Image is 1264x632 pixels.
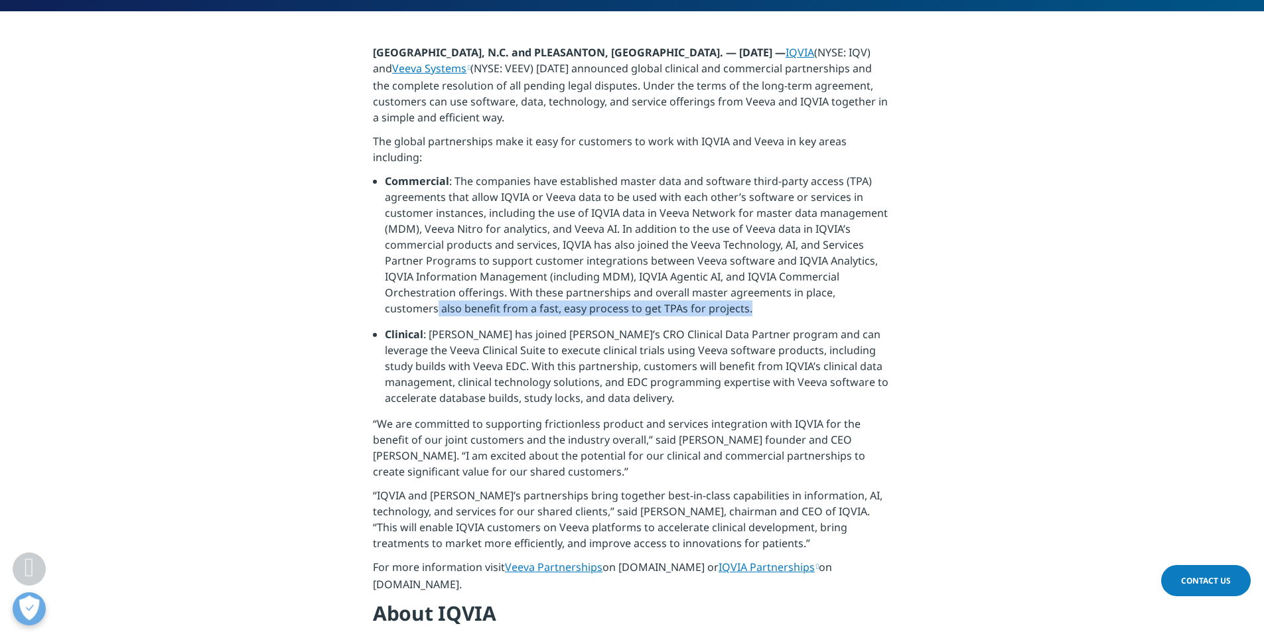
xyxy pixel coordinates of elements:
p: (NYSE: IQV) and (NYSE: VEEV) [DATE] announced global clinical and commercial partnerships and the... [373,44,891,133]
a: IQVIA [786,45,814,60]
p: For more information visit on [DOMAIN_NAME] or on [DOMAIN_NAME]. [373,559,891,600]
li: : The companies have established master data and software third-party access (TPA) agreements tha... [385,173,891,326]
button: Open Preferences [13,592,46,625]
p: “IQVIA and [PERSON_NAME]’s partnerships bring together best-in-class capabilities in information,... [373,487,891,559]
p: “We are committed to supporting frictionless product and services integration with IQVIA for the ... [373,416,891,487]
li: : [PERSON_NAME] has joined [PERSON_NAME]’s CRO Clinical Data Partner program and can leverage the... [385,326,891,416]
a: Veeva Partnerships [505,560,602,574]
p: The global partnerships make it easy for customers to work with IQVIA and Veeva in key areas incl... [373,133,891,173]
span: Contact Us [1181,575,1231,586]
strong: Commercial [385,174,449,188]
strong: Clinical [385,327,423,342]
a: Veeva Systems [392,61,470,76]
a: IQVIA Partnerships [719,560,819,574]
a: Contact Us [1161,565,1251,596]
strong: [GEOGRAPHIC_DATA], N.C. and PLEASANTON, [GEOGRAPHIC_DATA]. — [DATE] — [373,45,786,60]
